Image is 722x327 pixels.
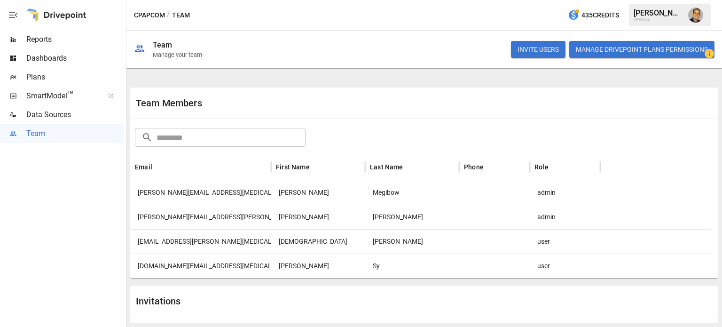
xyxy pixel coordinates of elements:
div: CPAPcom [634,17,683,22]
img: Tom Gatto [688,8,703,23]
div: Last Name [370,163,403,171]
div: sunita.desai@cpap.com [130,229,271,254]
div: admin [530,180,600,205]
div: Megibow [365,180,459,205]
span: Team [26,128,124,139]
div: Desai [365,229,459,254]
div: Sy [365,254,459,278]
div: Joe [271,180,365,205]
button: Tom Gatto [683,2,709,28]
div: / [167,9,170,21]
div: Gatto [365,205,459,229]
div: user [530,229,600,254]
button: Sort [549,160,563,174]
div: Sunita [271,229,365,254]
span: 435 Credits [581,9,619,21]
div: eric.sy@cpap.com [130,254,271,278]
div: Manage your team [153,51,202,58]
button: Sort [485,160,498,174]
button: INVITE USERS [511,41,565,58]
div: joe@cpap.com [130,180,271,205]
div: [PERSON_NAME] [634,8,683,17]
div: First Name [276,163,310,171]
div: thomas.gatto@cpap.com [130,205,271,229]
button: Manage Drivepoint Plans Permissions [569,41,714,58]
div: Phone [464,163,484,171]
div: Invitations [136,295,424,307]
button: Sort [153,160,166,174]
button: Sort [404,160,417,174]
div: Team Members [136,97,424,109]
div: Role [534,163,549,171]
button: CPAPcom [134,9,165,21]
div: user [530,254,600,278]
button: 435Credits [564,7,623,24]
div: Tom [271,205,365,229]
div: admin [530,205,600,229]
div: Eric [271,254,365,278]
span: Reports [26,34,124,45]
button: Sort [311,160,324,174]
span: SmartModel [26,90,98,102]
span: Dashboards [26,53,124,64]
span: Plans [26,72,124,83]
span: Data Sources [26,109,124,120]
div: Email [135,163,152,171]
span: ™ [67,89,74,101]
div: Team [153,40,173,49]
